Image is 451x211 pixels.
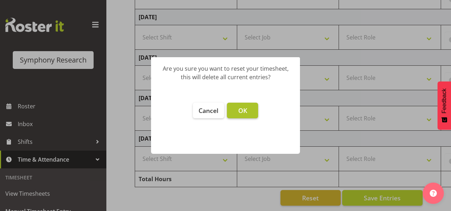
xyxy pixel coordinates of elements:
button: Feedback - Show survey [438,81,451,130]
button: Cancel [193,103,224,118]
div: Are you sure you want to reset your timesheet, this will delete all current entries? [162,64,289,81]
button: OK [227,103,258,118]
img: help-xxl-2.png [430,190,437,197]
span: OK [238,106,247,115]
span: Feedback [441,88,447,113]
span: Cancel [199,106,218,115]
